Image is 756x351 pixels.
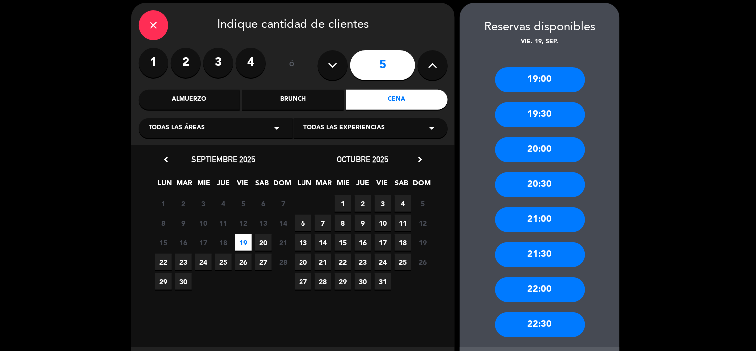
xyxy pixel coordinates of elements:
[375,234,391,251] span: 17
[175,195,192,212] span: 2
[295,273,311,290] span: 27
[346,90,448,110] div: Cena
[255,215,272,231] span: 13
[415,215,431,231] span: 12
[176,177,193,194] span: MAR
[375,195,391,212] span: 3
[275,215,292,231] span: 14
[335,234,351,251] span: 15
[215,177,232,194] span: JUE
[355,273,371,290] span: 30
[215,215,232,231] span: 11
[315,215,331,231] span: 7
[195,215,212,231] span: 10
[276,48,308,83] div: ó
[139,48,168,78] label: 1
[315,254,331,270] span: 21
[395,234,411,251] span: 18
[235,215,252,231] span: 12
[275,234,292,251] span: 21
[415,154,425,165] i: chevron_right
[242,90,343,110] div: Brunch
[355,195,371,212] span: 2
[495,137,585,162] div: 20:00
[495,277,585,302] div: 22:00
[415,254,431,270] span: 26
[155,215,172,231] span: 8
[175,273,192,290] span: 30
[295,254,311,270] span: 20
[254,177,271,194] span: SAB
[255,195,272,212] span: 6
[355,254,371,270] span: 23
[157,177,173,194] span: LUN
[155,273,172,290] span: 29
[460,18,620,37] div: Reservas disponibles
[495,207,585,232] div: 21:00
[374,177,391,194] span: VIE
[195,234,212,251] span: 17
[161,154,171,165] i: chevron_left
[335,215,351,231] span: 8
[303,123,385,133] span: Todas las experiencias
[255,234,272,251] span: 20
[215,254,232,270] span: 25
[215,195,232,212] span: 4
[335,273,351,290] span: 29
[495,312,585,337] div: 22:30
[175,254,192,270] span: 23
[195,254,212,270] span: 24
[395,215,411,231] span: 11
[335,177,352,194] span: MIE
[495,172,585,197] div: 20:30
[375,254,391,270] span: 24
[196,177,212,194] span: MIE
[235,254,252,270] span: 26
[295,215,311,231] span: 6
[235,234,252,251] span: 19
[195,195,212,212] span: 3
[495,102,585,127] div: 19:30
[235,195,252,212] span: 5
[275,254,292,270] span: 28
[155,234,172,251] span: 15
[236,48,266,78] label: 4
[415,195,431,212] span: 5
[335,195,351,212] span: 1
[275,195,292,212] span: 7
[413,177,430,194] span: DOM
[335,254,351,270] span: 22
[215,234,232,251] span: 18
[394,177,410,194] span: SAB
[355,234,371,251] span: 16
[203,48,233,78] label: 3
[274,177,290,194] span: DOM
[316,177,332,194] span: MAR
[148,19,159,31] i: close
[235,177,251,194] span: VIE
[426,122,438,134] i: arrow_drop_down
[255,254,272,270] span: 27
[395,254,411,270] span: 25
[175,215,192,231] span: 9
[175,234,192,251] span: 16
[271,122,283,134] i: arrow_drop_down
[191,154,255,164] span: septiembre 2025
[460,37,620,47] div: vie. 19, sep.
[355,177,371,194] span: JUE
[375,273,391,290] span: 31
[337,154,389,164] span: octubre 2025
[295,234,311,251] span: 13
[495,242,585,267] div: 21:30
[495,67,585,92] div: 19:00
[395,195,411,212] span: 4
[355,215,371,231] span: 9
[171,48,201,78] label: 2
[415,234,431,251] span: 19
[297,177,313,194] span: LUN
[155,195,172,212] span: 1
[315,234,331,251] span: 14
[375,215,391,231] span: 10
[139,90,240,110] div: Almuerzo
[155,254,172,270] span: 22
